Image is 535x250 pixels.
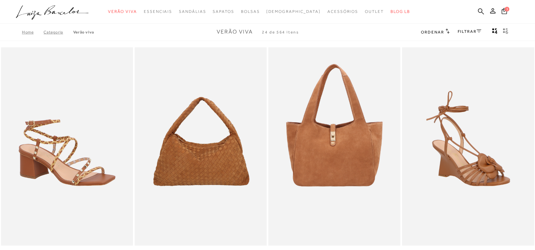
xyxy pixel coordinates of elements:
[213,5,234,18] a: noSubCategoriesText
[500,7,509,17] button: 1
[421,30,444,35] span: Ordenar
[2,48,132,245] img: SANDÁLIA EM COURO CARAMELO COM SALTO MÉDIO E TIRAS TRANÇADAS TRICOLOR
[269,48,400,245] a: BOLSA MÉDIA EM CAMURÇA CARAMELO COM FECHO DOURADO BOLSA MÉDIA EM CAMURÇA CARAMELO COM FECHO DOURADO
[179,5,206,18] a: noSubCategoriesText
[144,5,172,18] a: noSubCategoriesText
[135,48,266,245] img: BOLSA HOBO EM CAMURÇA TRESSÊ CARAMELO GRANDE
[144,9,172,14] span: Essenciais
[108,9,137,14] span: Verão Viva
[241,9,260,14] span: Bolsas
[135,48,266,245] a: BOLSA HOBO EM CAMURÇA TRESSÊ CARAMELO GRANDE BOLSA HOBO EM CAMURÇA TRESSÊ CARAMELO GRANDE
[501,28,510,37] button: gridText6Desc
[2,48,132,245] a: SANDÁLIA EM COURO CARAMELO COM SALTO MÉDIO E TIRAS TRANÇADAS TRICOLOR SANDÁLIA EM COURO CARAMELO ...
[217,29,253,35] span: Verão Viva
[391,9,410,14] span: BLOG LB
[403,48,533,245] img: SANDÁLIA ANABELA EM COURO CARAMELO AMARRAÇÃO E APLICAÇÃO FLORAL
[365,9,384,14] span: Outlet
[490,28,500,37] button: Mostrar 4 produtos por linha
[505,7,509,12] span: 1
[365,5,384,18] a: noSubCategoriesText
[403,48,533,245] a: SANDÁLIA ANABELA EM COURO CARAMELO AMARRAÇÃO E APLICAÇÃO FLORAL SANDÁLIA ANABELA EM COURO CARAMEL...
[327,5,358,18] a: noSubCategoriesText
[266,5,321,18] a: noSubCategoriesText
[391,5,410,18] a: BLOG LB
[262,30,299,35] span: 24 de 564 itens
[73,30,94,35] a: Verão Viva
[327,9,358,14] span: Acessórios
[22,30,44,35] a: Home
[44,30,73,35] a: Categoria
[266,9,321,14] span: [DEMOGRAPHIC_DATA]
[179,9,206,14] span: Sandálias
[108,5,137,18] a: noSubCategoriesText
[241,5,260,18] a: noSubCategoriesText
[458,29,481,34] a: FILTRAR
[213,9,234,14] span: Sapatos
[269,48,400,245] img: BOLSA MÉDIA EM CAMURÇA CARAMELO COM FECHO DOURADO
